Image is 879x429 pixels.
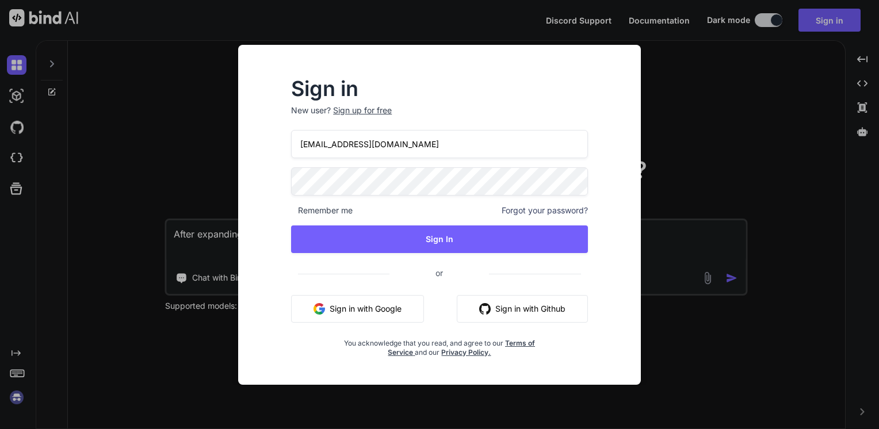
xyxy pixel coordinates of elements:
a: Terms of Service [388,339,535,357]
span: or [389,259,489,287]
input: Login or Email [291,130,588,158]
button: Sign In [291,225,588,253]
button: Sign in with Google [291,295,424,323]
p: New user? [291,105,588,130]
div: Sign up for free [333,105,392,116]
button: Sign in with Github [457,295,588,323]
img: github [479,303,491,315]
div: You acknowledge that you read, and agree to our and our [341,332,538,357]
span: Forgot your password? [502,205,588,216]
img: google [314,303,325,315]
a: Privacy Policy. [441,348,491,357]
h2: Sign in [291,79,588,98]
span: Remember me [291,205,353,216]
